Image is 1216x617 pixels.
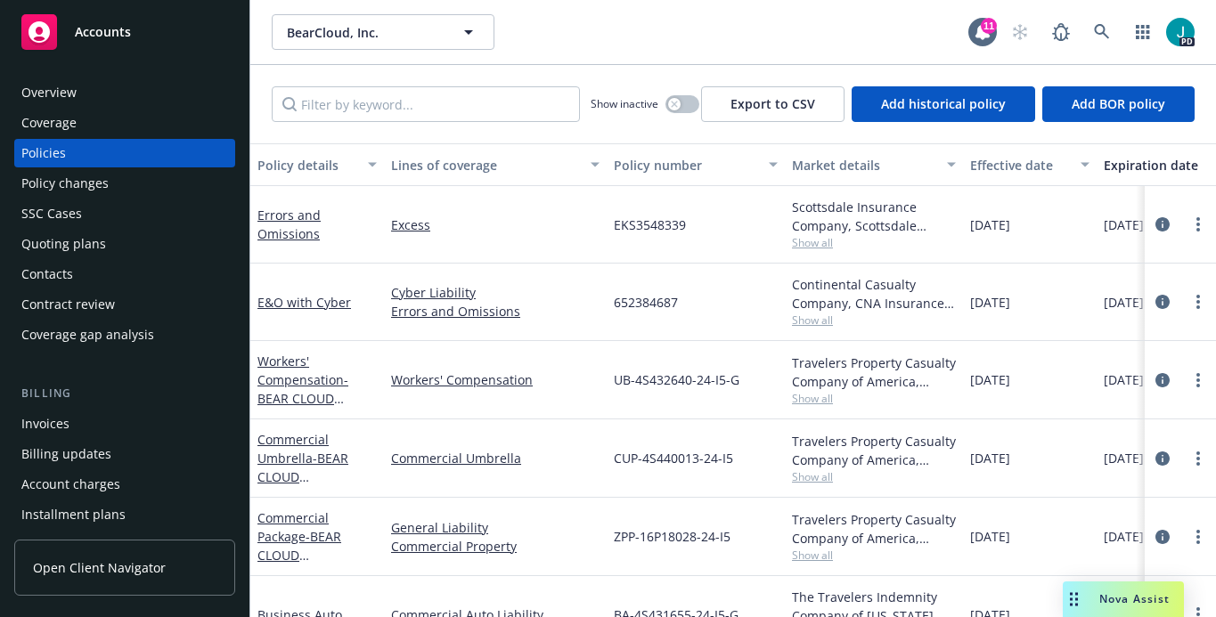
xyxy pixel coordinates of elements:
[1152,369,1173,391] a: circleInformation
[792,156,936,175] div: Market details
[1125,14,1161,50] a: Switch app
[1104,215,1144,234] span: [DATE]
[391,518,600,537] a: General Liability
[614,293,678,312] span: 652384687
[1084,14,1120,50] a: Search
[14,78,235,107] a: Overview
[1099,591,1170,606] span: Nova Assist
[21,199,82,228] div: SSC Cases
[21,321,154,349] div: Coverage gap analysis
[21,109,77,137] div: Coverage
[970,293,1010,312] span: [DATE]
[391,370,600,389] a: Workers' Compensation
[614,370,739,389] span: UB-4S432640-24-I5-G
[14,230,235,258] a: Quoting plans
[257,156,357,175] div: Policy details
[970,370,1010,389] span: [DATE]
[792,235,956,250] span: Show all
[287,23,441,42] span: BearCloud, Inc.
[14,290,235,319] a: Contract review
[257,294,351,311] a: E&O with Cyber
[1063,581,1085,617] div: Drag to move
[785,143,963,186] button: Market details
[272,14,494,50] button: BearCloud, Inc.
[1166,18,1195,46] img: photo
[881,95,1006,112] span: Add historical policy
[384,143,607,186] button: Lines of coverage
[21,78,77,107] div: Overview
[21,139,66,167] div: Policies
[607,143,785,186] button: Policy number
[21,440,111,468] div: Billing updates
[21,470,120,499] div: Account charges
[1002,14,1038,50] a: Start snowing
[14,321,235,349] a: Coverage gap analysis
[391,537,600,556] a: Commercial Property
[792,198,956,235] div: Scottsdale Insurance Company, Scottsdale Insurance Company (Nationwide), Amwins
[21,290,115,319] div: Contract review
[792,353,956,391] div: Travelers Property Casualty Company of America, Travelers Insurance
[792,275,956,313] div: Continental Casualty Company, CNA Insurance, Amwins
[963,143,1097,186] button: Effective date
[1104,449,1144,467] span: [DATE]
[14,440,235,468] a: Billing updates
[1104,370,1144,389] span: [DATE]
[1152,526,1173,548] a: circleInformation
[21,500,126,529] div: Installment plans
[981,18,997,34] div: 11
[391,449,600,467] a: Commercial Umbrella
[14,500,235,529] a: Installment plans
[14,199,235,228] a: SSC Cases
[1187,526,1209,548] a: more
[250,143,384,186] button: Policy details
[75,25,131,39] span: Accounts
[257,207,321,242] a: Errors and Omissions
[792,510,956,548] div: Travelers Property Casualty Company of America, Travelers Insurance
[1104,527,1144,546] span: [DATE]
[701,86,845,122] button: Export to CSV
[730,95,815,112] span: Export to CSV
[1104,293,1144,312] span: [DATE]
[1063,581,1184,617] button: Nova Assist
[391,156,580,175] div: Lines of coverage
[14,169,235,198] a: Policy changes
[272,86,580,122] input: Filter by keyword...
[14,109,235,137] a: Coverage
[257,528,355,601] span: - BEAR CLOUD TECHNOLOGIES, INC
[792,432,956,469] div: Travelers Property Casualty Company of America, Travelers Insurance
[591,96,658,111] span: Show inactive
[970,449,1010,467] span: [DATE]
[257,509,355,601] a: Commercial Package
[1043,14,1079,50] a: Report a Bug
[1042,86,1195,122] button: Add BOR policy
[792,391,956,406] span: Show all
[1187,448,1209,469] a: more
[614,215,686,234] span: EKS3548339
[614,449,733,467] span: CUP-4S440013-24-I5
[1187,369,1209,391] a: more
[852,86,1035,122] button: Add historical policy
[14,260,235,288] a: Contacts
[14,7,235,57] a: Accounts
[391,283,600,302] a: Cyber Liability
[14,139,235,167] a: Policies
[21,260,73,288] div: Contacts
[970,156,1070,175] div: Effective date
[14,470,235,499] a: Account charges
[1152,448,1173,469] a: circleInformation
[1187,214,1209,235] a: more
[14,385,235,402] div: Billing
[21,169,109,198] div: Policy changes
[792,548,956,563] span: Show all
[792,313,956,328] span: Show all
[1152,214,1173,235] a: circleInformation
[614,527,730,546] span: ZPP-16P18028-24-I5
[21,410,69,438] div: Invoices
[257,353,355,444] a: Workers' Compensation
[1187,291,1209,313] a: more
[614,156,758,175] div: Policy number
[14,410,235,438] a: Invoices
[33,558,166,577] span: Open Client Navigator
[1152,291,1173,313] a: circleInformation
[792,469,956,484] span: Show all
